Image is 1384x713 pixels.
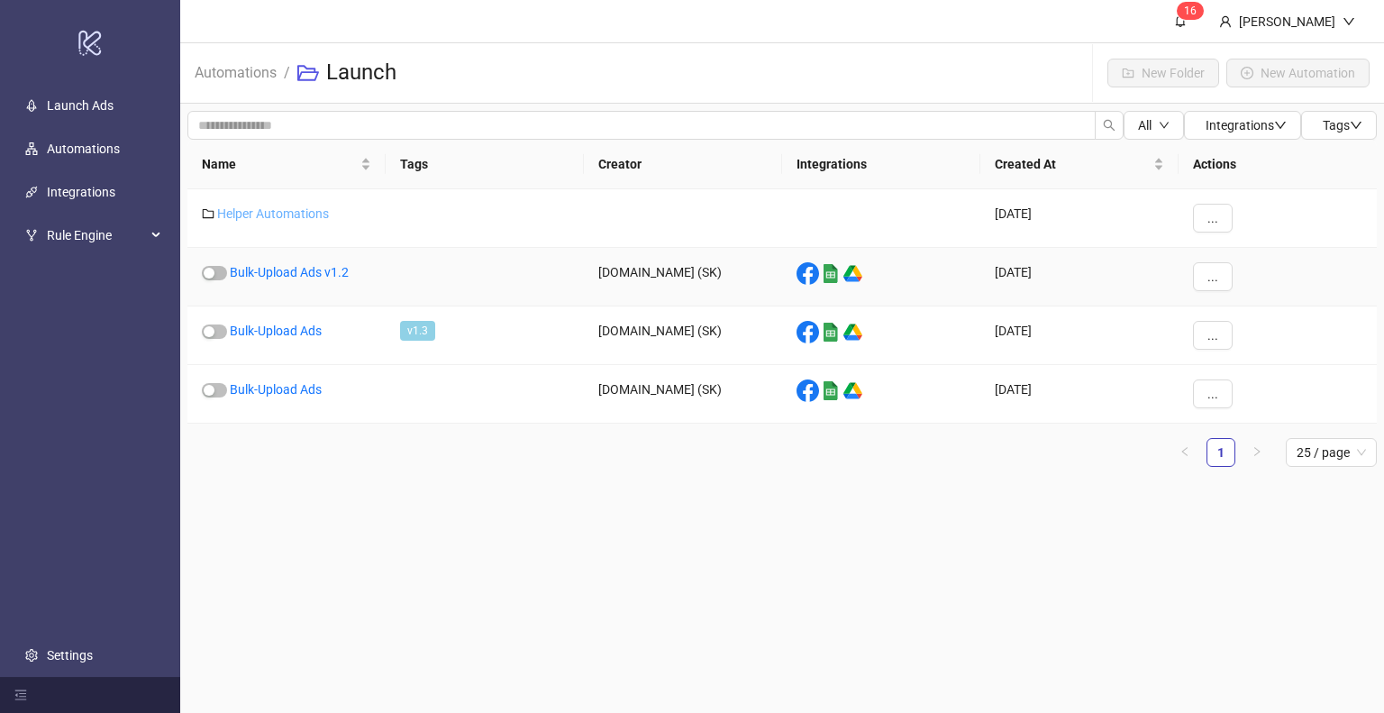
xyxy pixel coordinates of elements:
[297,62,319,84] span: folder-open
[1252,446,1262,457] span: right
[47,648,93,663] a: Settings
[1206,118,1287,133] span: Integrations
[191,61,280,81] a: Automations
[202,207,214,220] span: folder
[1159,120,1170,131] span: down
[1243,438,1271,467] li: Next Page
[1179,446,1190,457] span: left
[782,140,980,189] th: Integrations
[25,229,38,242] span: fork
[1138,118,1152,133] span: All
[1107,59,1219,87] button: New Folder
[584,248,782,306] div: [DOMAIN_NAME] (SK)
[47,98,114,113] a: Launch Ads
[187,140,386,189] th: Name
[1232,12,1343,32] div: [PERSON_NAME]
[1301,111,1377,140] button: Tagsdown
[980,140,1179,189] th: Created At
[1103,119,1115,132] span: search
[980,248,1179,306] div: [DATE]
[47,217,146,253] span: Rule Engine
[1207,387,1218,401] span: ...
[14,689,27,701] span: menu-fold
[1184,5,1190,17] span: 1
[1177,2,1204,20] sup: 16
[217,206,329,221] a: Helper Automations
[1184,111,1301,140] button: Integrationsdown
[1193,262,1233,291] button: ...
[1190,5,1197,17] span: 6
[47,185,115,199] a: Integrations
[1323,118,1362,133] span: Tags
[1207,270,1218,284] span: ...
[47,142,120,156] a: Automations
[1243,438,1271,467] button: right
[1174,14,1187,27] span: bell
[326,59,396,87] h3: Launch
[1286,438,1377,467] div: Page Size
[980,306,1179,365] div: [DATE]
[1207,211,1218,225] span: ...
[1170,438,1199,467] button: left
[1350,119,1362,132] span: down
[1207,439,1234,466] a: 1
[386,140,584,189] th: Tags
[1124,111,1184,140] button: Alldown
[1193,204,1233,233] button: ...
[1274,119,1287,132] span: down
[584,140,782,189] th: Creator
[980,365,1179,424] div: [DATE]
[1207,328,1218,343] span: ...
[1343,15,1355,28] span: down
[1179,140,1377,189] th: Actions
[400,321,435,341] span: v1.3
[284,44,290,102] li: /
[980,189,1179,248] div: [DATE]
[230,265,349,279] a: Bulk-Upload Ads v1.2
[1297,439,1366,466] span: 25 / page
[230,382,322,397] a: Bulk-Upload Ads
[230,324,322,338] a: Bulk-Upload Ads
[995,154,1150,174] span: Created At
[1206,438,1235,467] li: 1
[1193,321,1233,350] button: ...
[584,306,782,365] div: [DOMAIN_NAME] (SK)
[1219,15,1232,28] span: user
[1226,59,1370,87] button: New Automation
[1193,379,1233,408] button: ...
[584,365,782,424] div: [DOMAIN_NAME] (SK)
[202,154,357,174] span: Name
[1170,438,1199,467] li: Previous Page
